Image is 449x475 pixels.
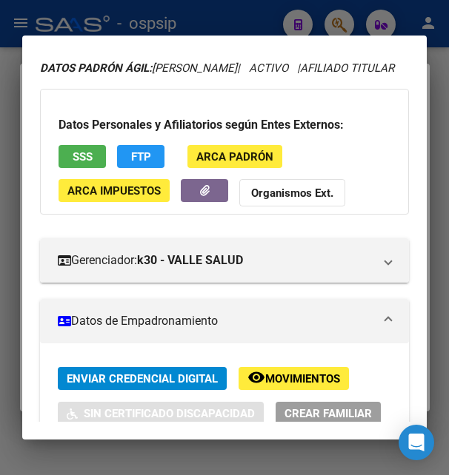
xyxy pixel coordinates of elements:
[247,368,265,386] mat-icon: remove_red_eye
[59,179,170,202] button: ARCA Impuestos
[285,407,372,420] span: Crear Familiar
[251,186,333,200] strong: Organismos Ext.
[265,372,340,385] span: Movimientos
[40,61,237,75] span: [PERSON_NAME]
[276,402,381,425] button: Crear Familiar
[187,145,282,168] button: ARCA Padrón
[40,299,408,343] mat-expansion-panel-header: Datos de Empadronamiento
[300,61,394,75] span: AFILIADO TITULAR
[58,312,373,330] mat-panel-title: Datos de Empadronamiento
[58,367,227,390] button: Enviar Credencial Digital
[58,402,264,425] button: Sin Certificado Discapacidad
[117,145,164,168] button: FTP
[131,150,151,164] span: FTP
[58,252,373,269] mat-panel-title: Gerenciador:
[239,179,345,206] button: Organismos Ext.
[399,425,434,460] div: Open Intercom Messenger
[59,116,390,134] h3: Datos Personales y Afiliatorios según Entes Externos:
[73,150,93,164] span: SSS
[40,61,394,75] i: | ACTIVO |
[239,367,349,390] button: Movimientos
[67,184,161,198] span: ARCA Impuestos
[40,61,152,75] strong: DATOS PADRÓN ÁGIL:
[67,372,218,385] span: Enviar Credencial Digital
[40,238,408,283] mat-expansion-panel-header: Gerenciador:k30 - VALLE SALUD
[196,150,273,164] span: ARCA Padrón
[84,407,255,420] span: Sin Certificado Discapacidad
[137,252,243,269] strong: k30 - VALLE SALUD
[59,145,106,168] button: SSS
